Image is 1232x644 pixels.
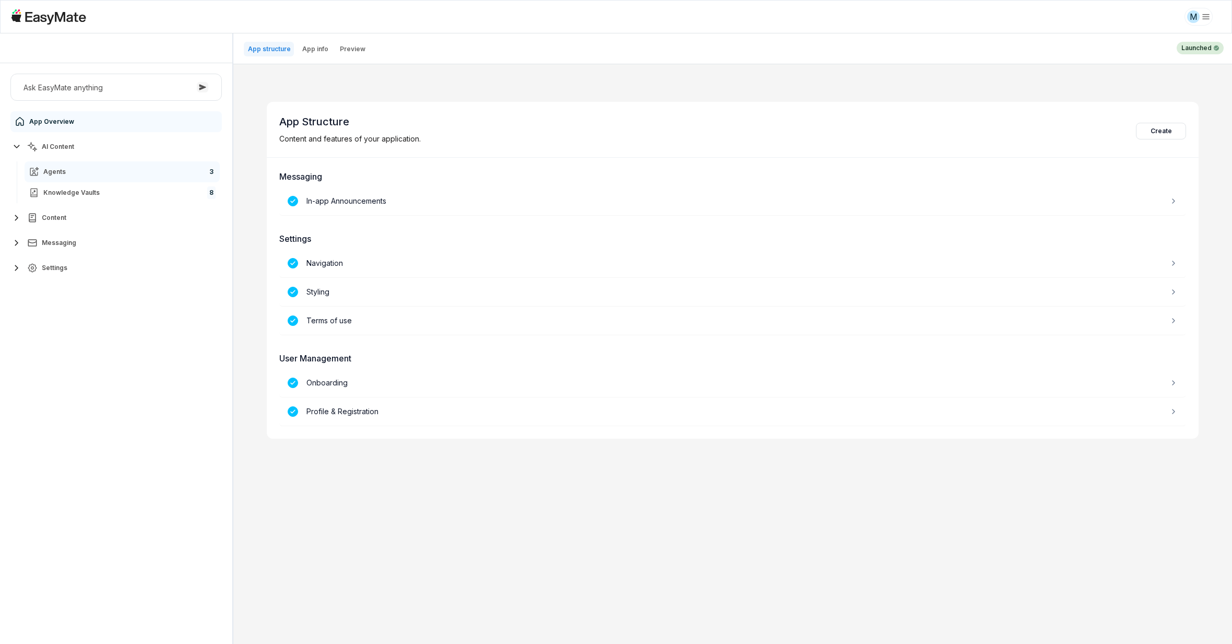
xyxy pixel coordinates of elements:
[10,74,222,101] button: Ask EasyMate anything
[306,406,378,417] p: Profile & Registration
[10,232,222,253] button: Messaging
[1181,43,1212,53] p: Launched
[42,143,74,151] span: AI Content
[279,187,1186,216] a: In-app Announcements
[279,249,1186,278] a: Navigation
[279,232,1186,245] h3: Settings
[29,118,74,126] span: App Overview
[279,369,1186,397] a: Onboarding
[10,207,222,228] button: Content
[43,168,66,176] span: Agents
[10,257,222,278] button: Settings
[302,45,328,53] p: App info
[306,195,386,207] p: In-app Announcements
[43,189,100,197] span: Knowledge Vaults
[279,397,1186,426] a: Profile & Registration
[306,286,329,298] p: Styling
[279,170,1186,183] h3: Messaging
[279,278,1186,307] a: Styling
[1187,10,1200,23] div: M
[25,161,220,182] a: Agents3
[25,182,220,203] a: Knowledge Vaults8
[42,264,67,272] span: Settings
[279,352,1186,365] h3: User Management
[207,186,216,199] span: 8
[207,166,216,178] span: 3
[10,111,222,132] a: App Overview
[248,45,291,53] p: App structure
[340,45,365,53] p: Preview
[42,214,66,222] span: Content
[1136,123,1186,139] button: Create
[10,136,222,157] button: AI Content
[279,307,1186,335] a: Terms of use
[306,377,348,389] p: Onboarding
[279,133,421,145] p: Content and features of your application.
[42,239,76,247] span: Messaging
[306,315,352,326] p: Terms of use
[279,114,421,129] p: App Structure
[306,257,343,269] p: Navigation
